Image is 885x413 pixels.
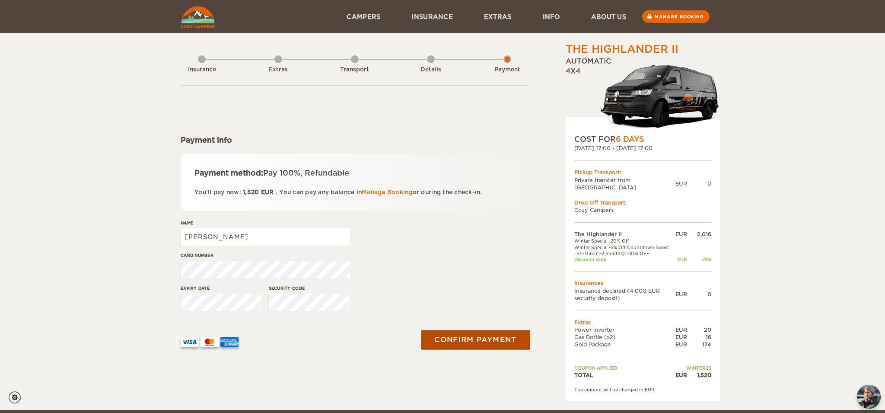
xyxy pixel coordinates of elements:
[574,199,711,206] div: Drop Off Transport:
[574,176,675,191] td: Private transfer from [GEOGRAPHIC_DATA]
[574,319,711,326] td: Extras
[194,168,515,178] div: Payment method:
[181,337,199,347] img: VISA
[574,134,711,144] div: COST FOR
[9,391,26,403] a: Cookie settings
[687,256,711,263] div: -706
[194,187,515,197] p: You'll pay now: . You can pay any balance in or during the check-in.
[331,66,379,74] div: Transport
[574,387,711,393] div: The amount will be charged in EUR
[407,66,455,74] div: Details
[642,10,710,23] a: Manage booking
[574,144,711,152] div: [DATE] 17:00 - [DATE] 17:00
[687,180,711,187] div: 0
[687,333,711,341] div: 16
[574,333,675,341] td: Gas Bottle (x2)
[421,330,530,349] button: Confirm payment
[484,66,531,74] div: Payment
[181,285,261,291] label: Expiry date
[687,291,711,298] div: 0
[574,231,675,238] td: The Highlander II
[574,206,711,214] td: Cozy Campers
[574,279,711,287] td: Insurances
[574,371,675,379] td: TOTAL
[574,365,675,371] td: Coupon applied
[675,291,687,298] div: EUR
[675,365,711,371] td: WINTER25
[574,287,675,302] td: Insurance declined (4.000 EUR security deposit)
[675,231,687,238] div: EUR
[857,385,881,409] button: chat-button
[857,385,881,409] img: Freyja at Cozy Campers
[178,66,226,74] div: Insurance
[574,341,675,348] td: Gold Package
[675,326,687,333] div: EUR
[574,169,711,176] div: Pickup Transport:
[181,252,350,259] label: Card number
[263,169,349,177] span: Pay 100%, Refundable
[675,180,687,187] div: EUR
[675,256,687,263] div: EUR
[261,189,274,195] span: EUR
[269,285,349,291] label: Security code
[687,371,711,379] div: 1,520
[600,59,720,134] img: stor-langur-223.png
[220,337,239,347] img: AMEX
[675,333,687,341] div: EUR
[616,135,644,144] span: 6 Days
[243,189,259,195] span: 1,520
[687,326,711,333] div: 20
[574,250,675,256] td: Late Bird (1-2 months): -10% OFF
[574,244,675,250] td: Winter Special -5% Off Countdown Boost
[201,337,219,347] img: mastercard
[362,189,413,195] a: Manage Booking
[181,220,350,226] label: Name
[675,371,687,379] div: EUR
[566,42,678,57] div: The Highlander II
[574,326,675,333] td: Power inverter
[687,231,711,238] div: 2,016
[255,66,302,74] div: Extras
[574,238,675,244] td: Winter Special -20% Off
[687,341,711,348] div: 174
[574,256,675,263] td: Discount total
[181,6,215,28] img: Cozy Campers
[675,341,687,348] div: EUR
[181,135,528,145] div: Payment info
[566,57,720,134] div: Automatic 4x4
